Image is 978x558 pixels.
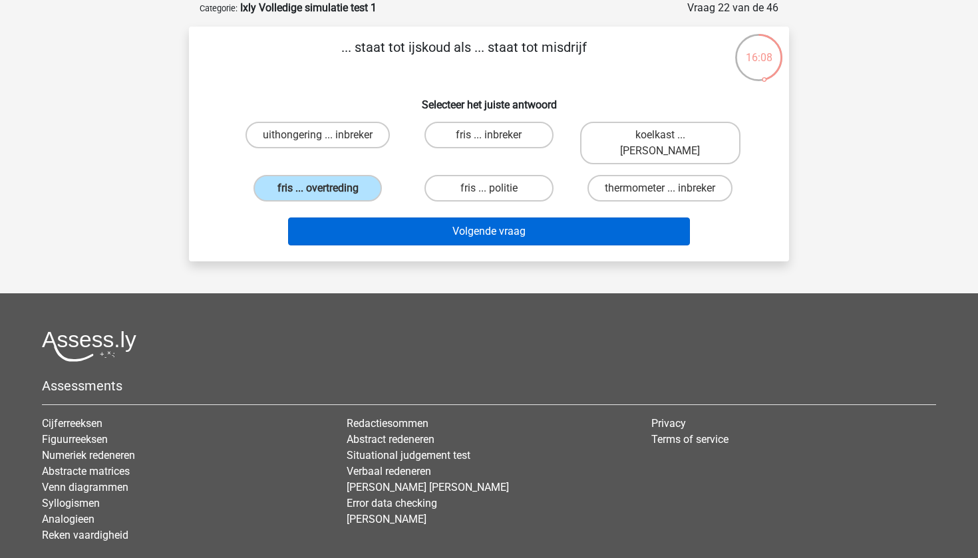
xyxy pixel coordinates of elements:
strong: Ixly Volledige simulatie test 1 [240,1,377,14]
a: [PERSON_NAME] [PERSON_NAME] [347,481,509,493]
a: Numeriek redeneren [42,449,135,462]
div: 16:08 [734,33,784,66]
a: Figuurreeksen [42,433,108,446]
button: Volgende vraag [288,217,691,245]
label: fris ... overtreding [253,175,382,202]
label: koelkast ... [PERSON_NAME] [580,122,740,164]
label: thermometer ... inbreker [587,175,733,202]
a: Terms of service [651,433,729,446]
p: ... staat tot ijskoud als ... staat tot misdrijf [210,37,718,77]
a: Redactiesommen [347,417,428,430]
a: Analogieen [42,513,94,525]
h5: Assessments [42,378,936,394]
label: fris ... politie [424,175,553,202]
label: uithongering ... inbreker [245,122,390,148]
a: Abstracte matrices [42,465,130,478]
a: Verbaal redeneren [347,465,431,478]
label: fris ... inbreker [424,122,553,148]
h6: Selecteer het juiste antwoord [210,88,768,111]
a: Privacy [651,417,686,430]
a: Reken vaardigheid [42,529,128,541]
a: Venn diagrammen [42,481,128,493]
small: Categorie: [200,3,238,13]
img: Assessly logo [42,331,136,362]
a: Cijferreeksen [42,417,102,430]
a: Situational judgement test [347,449,470,462]
a: [PERSON_NAME] [347,513,426,525]
a: Abstract redeneren [347,433,434,446]
a: Syllogismen [42,497,100,509]
a: Error data checking [347,497,437,509]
